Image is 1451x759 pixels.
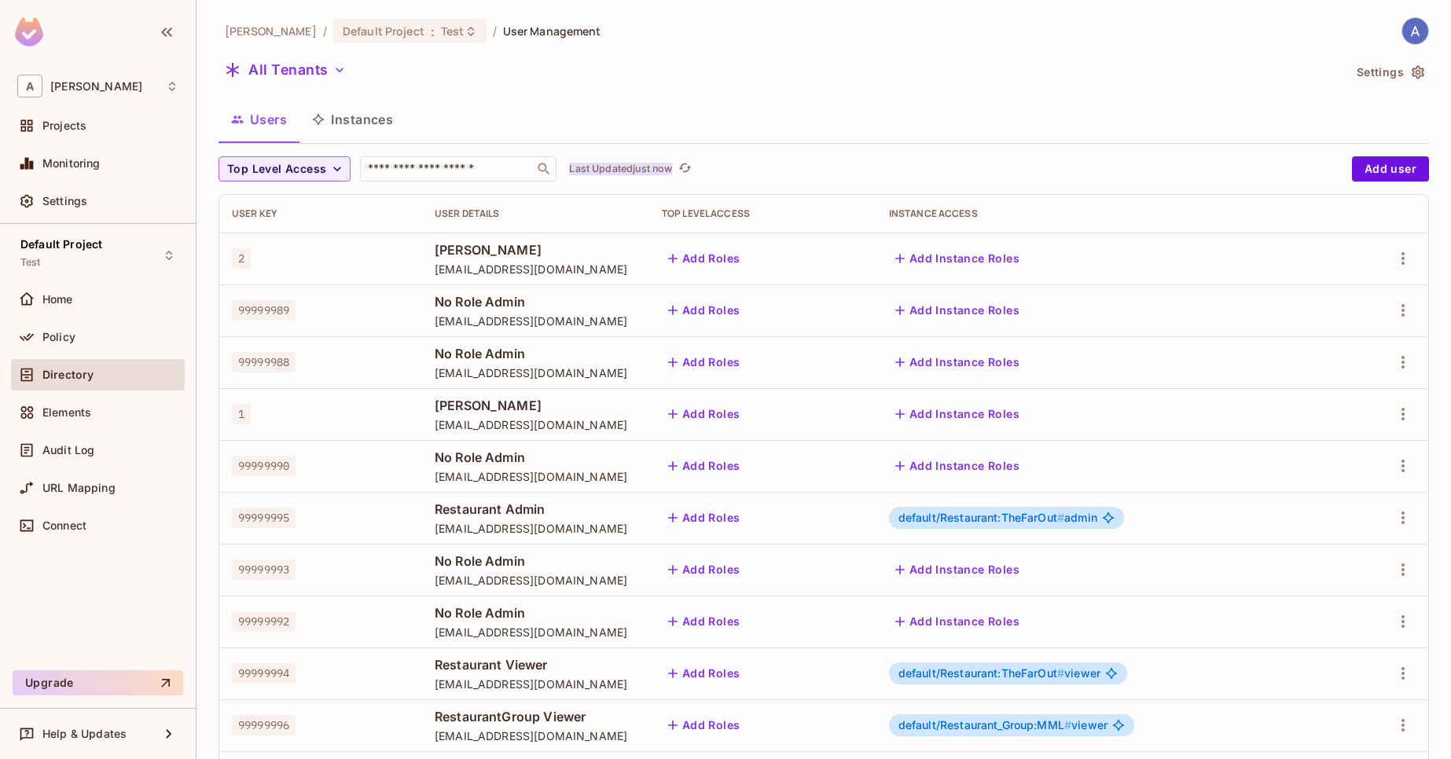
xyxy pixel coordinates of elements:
span: : [430,25,435,38]
button: Upgrade [13,670,183,695]
span: # [1064,718,1071,731]
span: Settings [42,195,87,207]
span: [EMAIL_ADDRESS][DOMAIN_NAME] [435,573,637,588]
span: 2 [232,248,251,269]
span: [EMAIL_ADDRESS][DOMAIN_NAME] [435,469,637,484]
button: Add Roles [662,505,747,530]
button: Add Roles [662,453,747,478]
span: default/Restaurant:TheFarOut [898,511,1064,524]
span: 1 [232,404,251,424]
button: Top Level Access [219,156,351,181]
button: Add Instance Roles [889,246,1026,271]
button: Add Instance Roles [889,350,1026,375]
span: No Role Admin [435,604,637,621]
span: [EMAIL_ADDRESS][DOMAIN_NAME] [435,262,637,277]
span: [EMAIL_ADDRESS][DOMAIN_NAME] [435,365,637,380]
span: RestaurantGroup Viewer [435,708,637,725]
span: [PERSON_NAME] [435,241,637,258]
span: No Role Admin [435,293,637,310]
span: 99999989 [232,300,296,321]
span: 99999993 [232,559,296,580]
span: Click to refresh data [672,159,694,178]
span: User Management [503,24,601,38]
span: [EMAIL_ADDRESS][DOMAIN_NAME] [435,417,637,432]
button: Add Roles [662,661,747,686]
button: All Tenants [219,57,352,82]
span: [EMAIL_ADDRESS][DOMAIN_NAME] [435,521,637,536]
span: 99999995 [232,508,296,528]
li: / [323,24,327,38]
span: Home [42,293,73,306]
span: default/Restaurant_Group:MML [898,718,1071,731]
span: viewer [898,667,1100,680]
button: Add Roles [662,713,747,738]
span: [EMAIL_ADDRESS][DOMAIN_NAME] [435,625,637,640]
span: Connect [42,519,86,532]
span: No Role Admin [435,449,637,466]
span: 99999996 [232,715,296,735]
button: Add Roles [662,609,747,634]
button: Add Roles [662,298,747,323]
span: Policy [42,331,75,343]
button: Users [219,100,299,139]
span: Help & Updates [42,728,127,740]
button: Add user [1352,156,1429,181]
button: Add Instance Roles [889,298,1026,323]
span: Test [20,256,41,269]
span: 99999994 [232,663,296,684]
button: Add Instance Roles [889,453,1026,478]
button: Add Instance Roles [889,401,1026,427]
button: Add Roles [662,350,747,375]
span: A [17,75,42,97]
span: admin [898,511,1097,524]
span: 99999990 [232,456,296,476]
button: Add Roles [662,246,747,271]
span: Monitoring [42,157,101,170]
span: Default Project [20,238,102,251]
li: / [493,24,497,38]
button: refresh [675,159,694,178]
span: viewer [898,719,1108,731]
span: Top Level Access [227,159,326,179]
span: [EMAIL_ADDRESS][DOMAIN_NAME] [435,313,637,328]
span: the active workspace [225,24,317,38]
p: Last Updated just now [569,163,672,175]
span: No Role Admin [435,345,637,362]
span: Audit Log [42,444,94,456]
div: Instance Access [889,207,1329,220]
span: Default Project [343,24,424,38]
span: No Role Admin [435,552,637,570]
span: refresh [678,161,692,177]
span: default/Restaurant:TheFarOut [898,666,1064,680]
span: [EMAIL_ADDRESS][DOMAIN_NAME] [435,676,637,691]
button: Add Instance Roles [889,609,1026,634]
div: User Key [232,207,410,220]
span: Test [441,24,465,38]
span: URL Mapping [42,482,116,494]
span: 99999988 [232,352,296,372]
span: [EMAIL_ADDRESS][DOMAIN_NAME] [435,728,637,743]
span: Workspace: Akash Kinage [50,80,142,93]
span: Projects [42,119,86,132]
span: 99999992 [232,611,296,632]
div: Top Level Access [662,207,864,220]
button: Instances [299,100,406,139]
span: Directory [42,368,94,381]
span: Elements [42,406,91,419]
span: # [1057,666,1064,680]
img: SReyMgAAAABJRU5ErkJggg== [15,17,43,46]
button: Add Roles [662,557,747,582]
span: # [1057,511,1064,524]
button: Settings [1350,60,1429,85]
button: Add Roles [662,401,747,427]
span: Restaurant Admin [435,500,637,518]
img: Akash Kinage [1402,18,1428,44]
button: Add Instance Roles [889,557,1026,582]
span: [PERSON_NAME] [435,397,637,414]
div: User Details [435,207,637,220]
span: Restaurant Viewer [435,656,637,673]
